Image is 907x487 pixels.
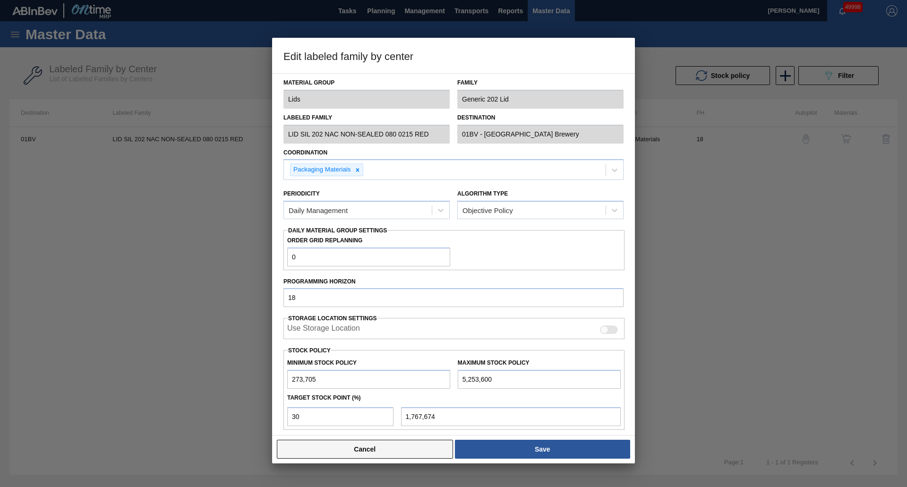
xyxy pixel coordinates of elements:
label: Order Grid Replanning [287,234,450,248]
div: Daily Management [289,206,348,214]
button: Save [455,440,630,459]
span: Storage Location Settings [288,315,377,322]
label: Programming Horizon [283,275,624,289]
h3: Edit labeled family by center [272,38,635,74]
label: Periodicity [283,190,320,197]
label: Labeled Family [283,111,450,125]
span: Daily Material Group Settings [288,227,387,234]
label: Algorithm Type [457,190,508,197]
button: Cancel [277,440,453,459]
label: Family [457,76,624,90]
label: Coordination [283,149,327,156]
label: When enabled, the system will display stocks from different storage locations. [287,324,360,335]
label: Minimum Stock Policy [287,359,357,366]
div: Packaging Materials [291,164,352,176]
label: Material Group [283,76,450,90]
label: Stock Policy [288,347,331,354]
label: Maximum Stock Policy [458,359,530,366]
div: Objective Policy [462,206,513,214]
label: Destination [457,111,624,125]
label: Target Stock Point (%) [287,394,361,401]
